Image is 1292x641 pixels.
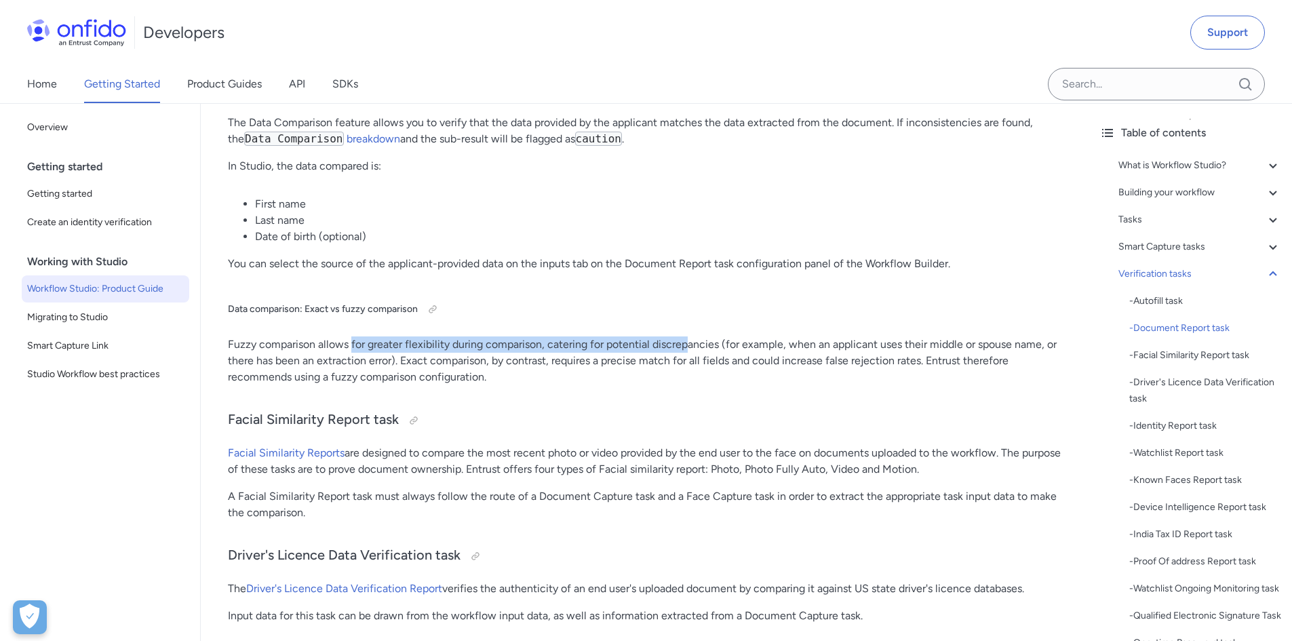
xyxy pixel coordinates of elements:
[27,19,126,46] img: Onfido Logo
[246,582,442,595] a: Driver's Licence Data Verification Report
[1048,68,1265,100] input: Onfido search input field
[244,132,344,146] code: Data Comparison
[228,158,1061,174] p: In Studio, the data compared is:
[27,248,195,275] div: Working with Studio
[1129,472,1281,488] a: -Known Faces Report task
[1099,125,1281,141] div: Table of contents
[332,65,358,103] a: SDKs
[255,196,1061,212] li: First name
[1129,499,1281,516] a: -Device Intelligence Report task
[1129,320,1281,336] div: - Document Report task
[13,600,47,634] button: Open Preferences
[22,332,189,360] a: Smart Capture Link
[22,304,189,331] a: Migrating to Studio
[27,309,184,326] span: Migrating to Studio
[1129,581,1281,597] a: -Watchlist Ongoing Monitoring task
[228,298,1061,320] h5: Data comparison: Exact vs fuzzy comparison
[27,338,184,354] span: Smart Capture Link
[1129,608,1281,624] div: - Qualified Electronic Signature Task
[27,119,184,136] span: Overview
[1129,553,1281,570] a: -Proof Of address Report task
[27,153,195,180] div: Getting started
[13,600,47,634] div: Cookie Preferences
[1118,184,1281,201] a: Building your workflow
[228,336,1061,385] p: Fuzzy comparison allows for greater flexibility during comparison, catering for potential discrep...
[1129,418,1281,434] div: - Identity Report task
[22,114,189,141] a: Overview
[1190,16,1265,50] a: Support
[27,366,184,383] span: Studio Workflow best practices
[1129,320,1281,336] a: -Document Report task
[1118,157,1281,174] a: What is Workflow Studio?
[347,132,400,145] a: breakdown
[228,608,1061,624] p: Input data for this task can be drawn from the workflow input data, as well as information extrac...
[228,488,1061,521] p: A Facial Similarity Report task must always follow the route of a Document Capture task and a Fac...
[1129,445,1281,461] a: -Watchlist Report task
[228,115,1061,147] p: The Data Comparison feature allows you to verify that the data provided by the applicant matches ...
[1129,347,1281,364] a: -Facial Similarity Report task
[228,446,345,459] a: Facial Similarity Reports
[27,281,184,297] span: Workflow Studio: Product Guide
[255,229,1061,245] li: Date of birth (optional)
[1129,608,1281,624] a: -Qualified Electronic Signature Task
[187,65,262,103] a: Product Guides
[289,65,305,103] a: API
[1129,293,1281,309] a: -Autofill task
[1118,239,1281,255] a: Smart Capture tasks
[27,186,184,202] span: Getting started
[1129,445,1281,461] div: - Watchlist Report task
[228,545,1061,567] h3: Driver's Licence Data Verification task
[22,180,189,208] a: Getting started
[228,581,1061,597] p: The verifies the authenticity of an end user's uploaded document by comparing it against US state...
[1129,499,1281,516] div: - Device Intelligence Report task
[1129,347,1281,364] div: - Facial Similarity Report task
[1129,374,1281,407] div: - Driver's Licence Data Verification task
[1129,526,1281,543] div: - India Tax ID Report task
[1118,266,1281,282] a: Verification tasks
[143,22,224,43] h1: Developers
[1129,526,1281,543] a: -India Tax ID Report task
[1118,212,1281,228] a: Tasks
[255,212,1061,229] li: Last name
[1129,553,1281,570] div: - Proof Of address Report task
[1129,293,1281,309] div: - Autofill task
[22,275,189,303] a: Workflow Studio: Product Guide
[1129,418,1281,434] a: -Identity Report task
[22,209,189,236] a: Create an identity verification
[22,361,189,388] a: Studio Workflow best practices
[575,132,622,146] code: caution
[228,256,1061,272] p: You can select the source of the applicant-provided data on the inputs tab on the Document Report...
[228,445,1061,478] p: are designed to compare the most recent photo or video provided by the end user to the face on do...
[1129,472,1281,488] div: - Known Faces Report task
[1129,581,1281,597] div: - Watchlist Ongoing Monitoring task
[84,65,160,103] a: Getting Started
[27,65,57,103] a: Home
[27,214,184,231] span: Create an identity verification
[1129,374,1281,407] a: -Driver's Licence Data Verification task
[228,410,1061,431] h3: Facial Similarity Report task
